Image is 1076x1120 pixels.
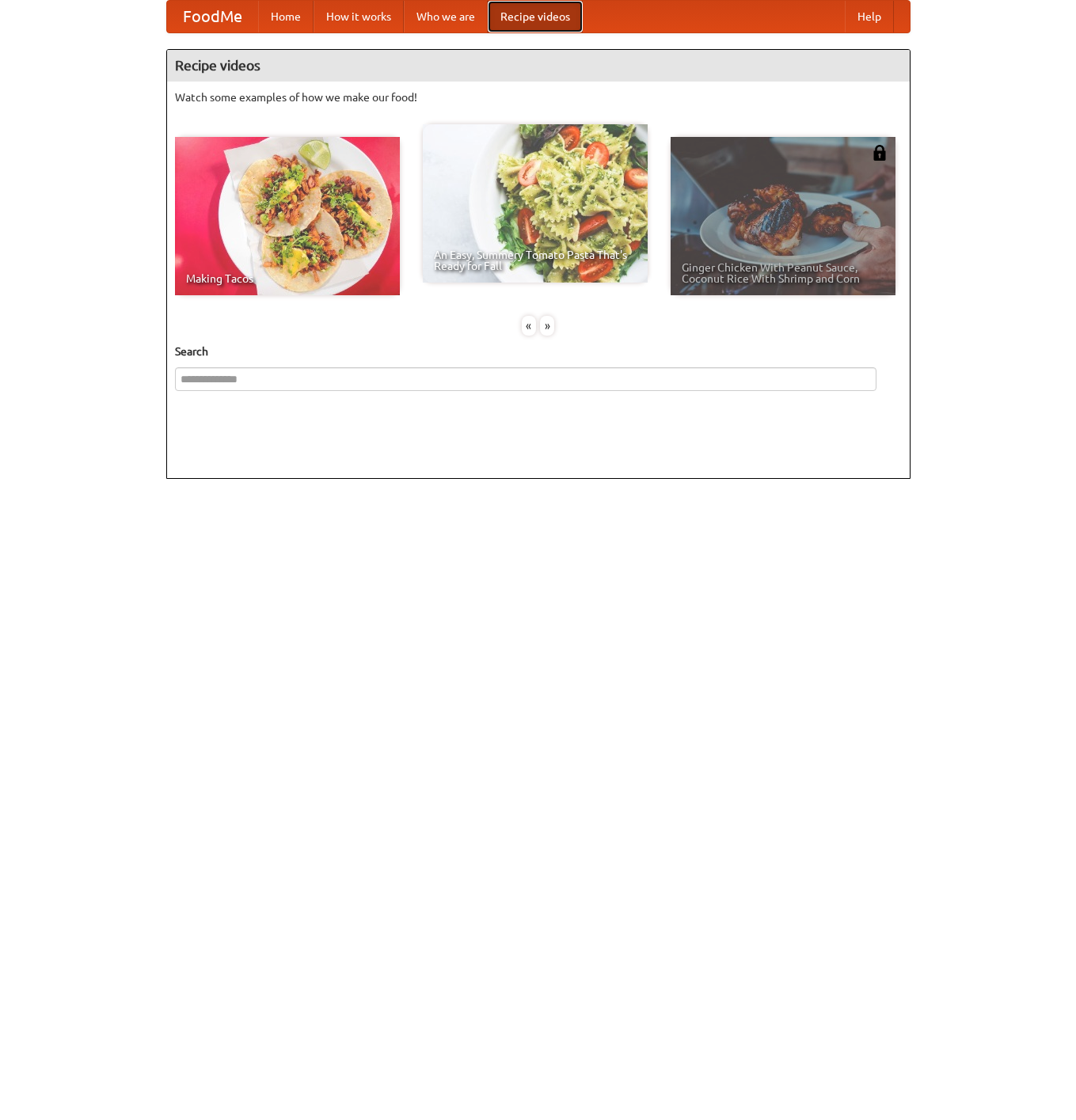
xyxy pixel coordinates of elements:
a: How it works [314,1,404,32]
a: An Easy, Summery Tomato Pasta That's Ready for Fall [423,124,648,283]
span: Making Tacos [186,273,389,284]
h4: Recipe videos [167,50,910,82]
a: Home [258,1,314,32]
div: « [522,316,536,336]
a: FoodMe [167,1,258,32]
p: Watch some examples of how we make our food! [175,89,902,105]
div: » [540,316,554,336]
a: Recipe videos [488,1,583,32]
a: Making Tacos [175,137,400,295]
img: 483408.png [872,145,888,161]
a: Who we are [404,1,488,32]
h5: Search [175,344,902,359]
span: An Easy, Summery Tomato Pasta That's Ready for Fall [434,249,637,271]
a: Help [845,1,894,32]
